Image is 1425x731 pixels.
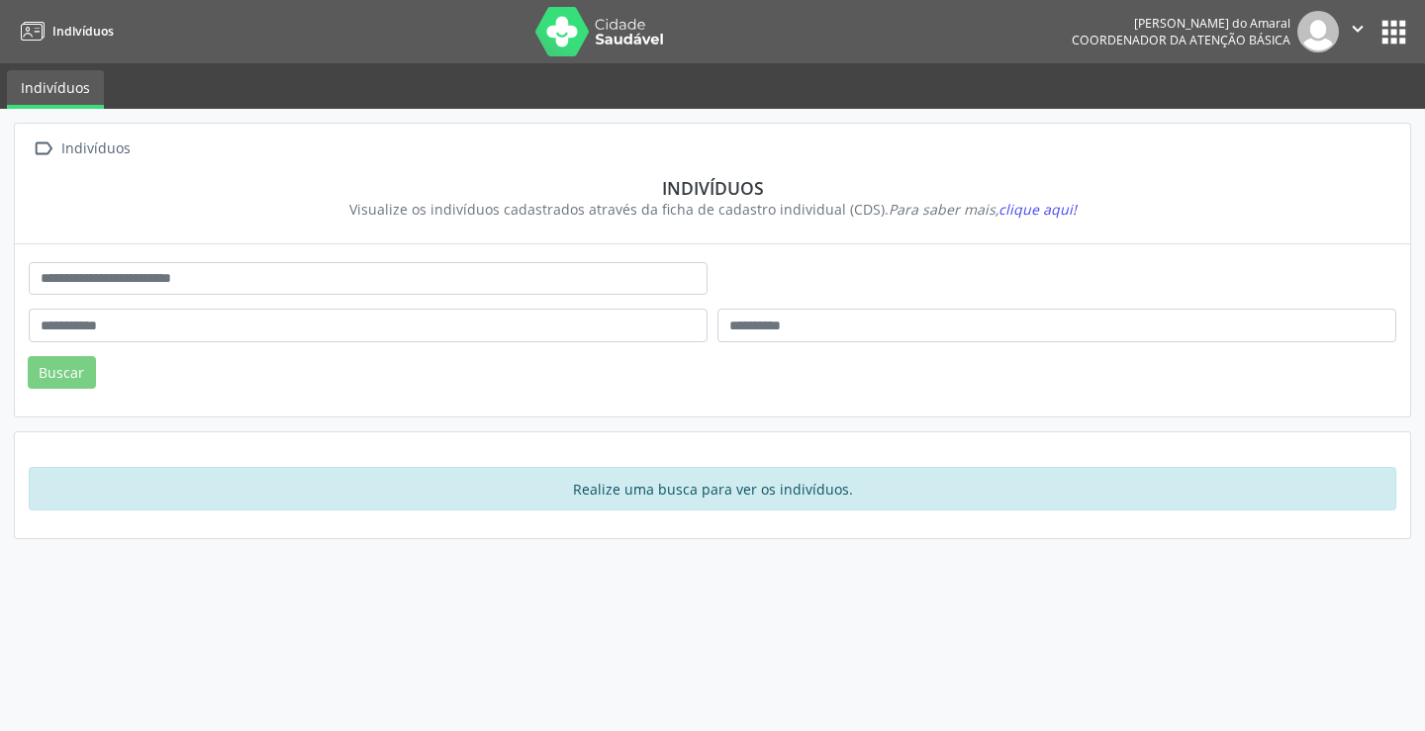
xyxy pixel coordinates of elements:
[57,135,134,163] div: Indivíduos
[29,467,1396,510] div: Realize uma busca para ver os indivíduos.
[43,177,1382,199] div: Indivíduos
[7,70,104,109] a: Indivíduos
[1072,15,1290,32] div: [PERSON_NAME] do Amaral
[14,15,114,47] a: Indivíduos
[43,199,1382,220] div: Visualize os indivíduos cadastrados através da ficha de cadastro individual (CDS).
[889,200,1077,219] i: Para saber mais,
[1377,15,1411,49] button: apps
[1347,18,1369,40] i: 
[998,200,1077,219] span: clique aqui!
[1072,32,1290,48] span: Coordenador da Atenção Básica
[29,135,57,163] i: 
[28,356,96,390] button: Buscar
[52,23,114,40] span: Indivíduos
[1297,11,1339,52] img: img
[29,135,134,163] a:  Indivíduos
[1339,11,1377,52] button: 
